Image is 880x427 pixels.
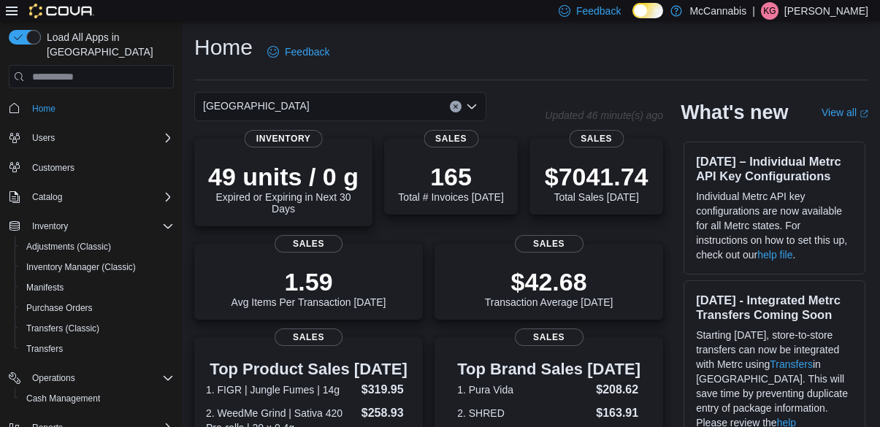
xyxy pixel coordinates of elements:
[15,257,180,277] button: Inventory Manager (Classic)
[689,2,746,20] p: McCannabis
[32,162,74,174] span: Customers
[398,162,503,191] p: 165
[15,298,180,318] button: Purchase Orders
[20,320,105,337] a: Transfers (Classic)
[26,369,174,387] span: Operations
[26,302,93,314] span: Purchase Orders
[20,390,174,407] span: Cash Management
[41,30,174,59] span: Load All Apps in [GEOGRAPHIC_DATA]
[245,130,323,147] span: Inventory
[29,4,94,18] img: Cova
[545,109,663,121] p: Updated 46 minute(s) ago
[20,299,174,317] span: Purchase Orders
[26,188,68,206] button: Catalog
[3,157,180,178] button: Customers
[20,299,99,317] a: Purchase Orders
[26,323,99,334] span: Transfers (Classic)
[206,382,356,397] dt: 1. FIGR | Jungle Fumes | 14g
[26,159,80,177] a: Customers
[398,162,503,203] div: Total # Invoices [DATE]
[26,129,61,147] button: Users
[20,238,117,255] a: Adjustments (Classic)
[26,100,61,118] a: Home
[20,279,174,296] span: Manifests
[32,372,75,384] span: Operations
[361,404,411,422] dd: $258.93
[545,162,648,191] p: $7041.74
[15,236,180,257] button: Adjustments (Classic)
[757,249,792,261] a: help file
[632,18,633,19] span: Dark Mode
[232,267,386,296] p: 1.59
[26,99,174,117] span: Home
[15,318,180,339] button: Transfers (Classic)
[576,4,621,18] span: Feedback
[206,361,411,378] h3: Top Product Sales [DATE]
[275,235,343,253] span: Sales
[26,218,174,235] span: Inventory
[596,404,640,422] dd: $163.91
[15,388,180,409] button: Cash Management
[20,390,106,407] a: Cash Management
[20,279,69,296] a: Manifests
[32,220,68,232] span: Inventory
[632,3,663,18] input: Dark Mode
[15,339,180,359] button: Transfers
[457,382,590,397] dt: 1. Pura Vida
[485,267,613,308] div: Transaction Average [DATE]
[20,258,142,276] a: Inventory Manager (Classic)
[20,340,174,358] span: Transfers
[15,277,180,298] button: Manifests
[3,368,180,388] button: Operations
[26,282,64,293] span: Manifests
[194,33,253,62] h1: Home
[752,2,755,20] p: |
[26,241,111,253] span: Adjustments (Classic)
[3,128,180,148] button: Users
[32,132,55,144] span: Users
[26,369,81,387] button: Operations
[466,101,478,112] button: Open list of options
[20,238,174,255] span: Adjustments (Classic)
[20,340,69,358] a: Transfers
[361,381,411,399] dd: $319.95
[515,328,584,346] span: Sales
[681,101,788,124] h2: What's new
[26,343,63,355] span: Transfers
[26,393,100,404] span: Cash Management
[261,37,335,66] a: Feedback
[206,162,361,215] div: Expired or Expiring in Next 30 Days
[26,218,74,235] button: Inventory
[32,191,62,203] span: Catalog
[770,358,813,370] a: Transfers
[32,103,56,115] span: Home
[457,361,640,378] h3: Top Brand Sales [DATE]
[206,162,361,191] p: 49 units / 0 g
[3,216,180,236] button: Inventory
[822,107,868,118] a: View allExternal link
[26,188,174,206] span: Catalog
[596,381,640,399] dd: $208.62
[696,293,853,322] h3: [DATE] - Integrated Metrc Transfers Coming Soon
[3,187,180,207] button: Catalog
[275,328,343,346] span: Sales
[860,109,868,118] svg: External link
[3,97,180,118] button: Home
[424,130,478,147] span: Sales
[545,162,648,203] div: Total Sales [DATE]
[696,189,853,262] p: Individual Metrc API key configurations are now available for all Metrc states. For instructions ...
[485,267,613,296] p: $42.68
[763,2,776,20] span: KG
[457,406,590,420] dt: 2. SHRED
[20,258,174,276] span: Inventory Manager (Classic)
[285,45,329,59] span: Feedback
[450,101,462,112] button: Clear input
[569,130,624,147] span: Sales
[20,320,174,337] span: Transfers (Classic)
[784,2,868,20] p: [PERSON_NAME]
[696,154,853,183] h3: [DATE] – Individual Metrc API Key Configurations
[515,235,584,253] span: Sales
[26,158,174,177] span: Customers
[203,97,310,115] span: [GEOGRAPHIC_DATA]
[26,261,136,273] span: Inventory Manager (Classic)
